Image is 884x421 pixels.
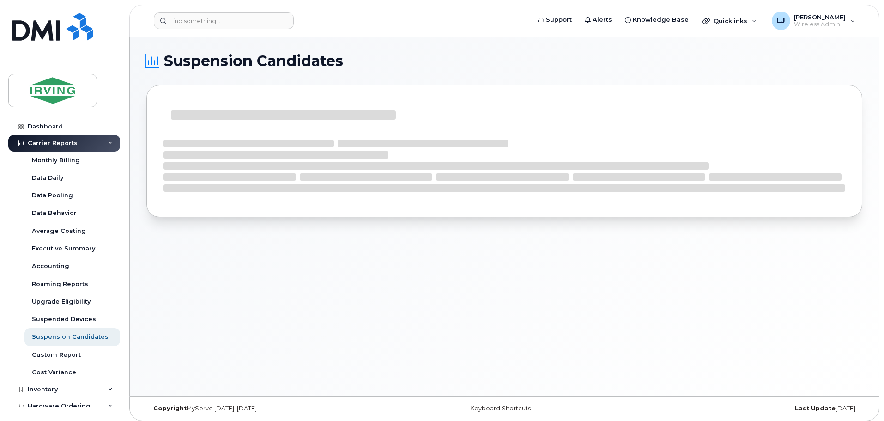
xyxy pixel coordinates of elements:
strong: Copyright [153,405,187,412]
strong: Last Update [795,405,836,412]
span: Suspension Candidates [164,54,343,68]
div: MyServe [DATE]–[DATE] [146,405,385,412]
a: Keyboard Shortcuts [470,405,531,412]
div: [DATE] [624,405,862,412]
